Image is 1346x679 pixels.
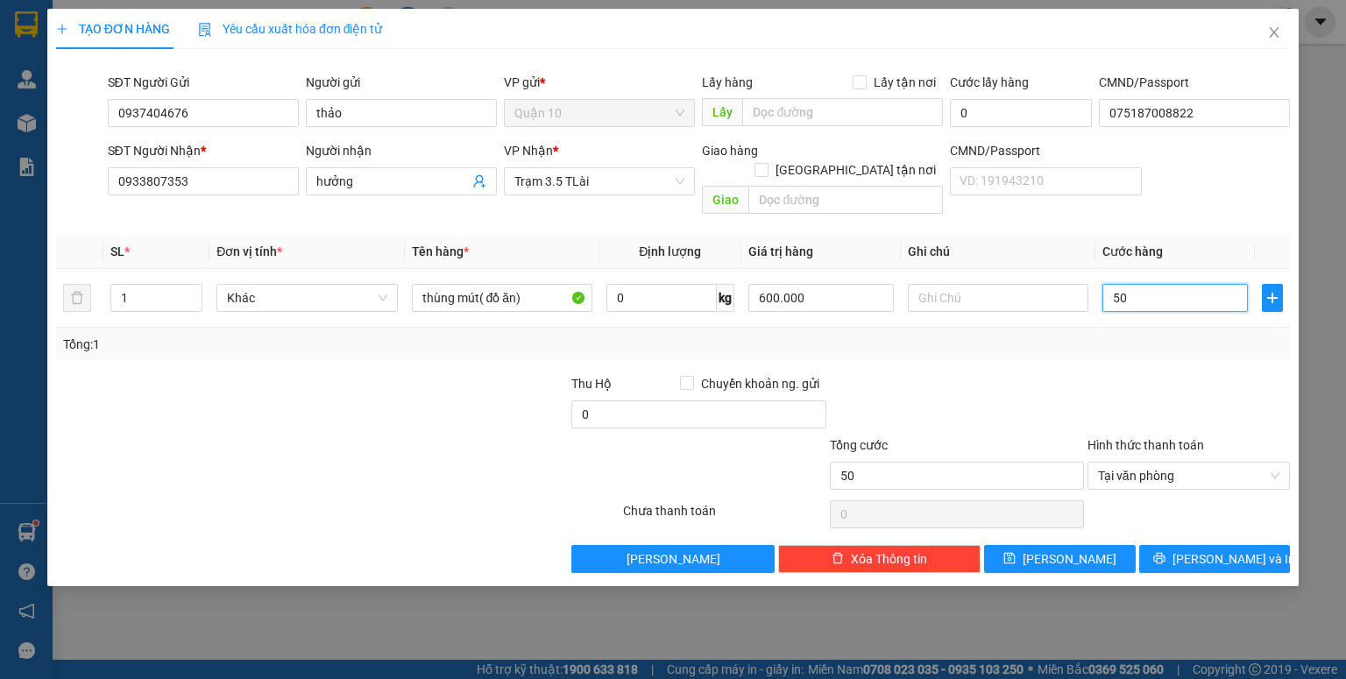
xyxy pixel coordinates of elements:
span: Giá trị hàng [748,244,813,258]
span: Giao [702,186,748,214]
span: Tổng cước [830,438,888,452]
span: Cước hàng [1102,244,1163,258]
span: Tại văn phòng [1098,463,1279,489]
label: Cước lấy hàng [950,75,1029,89]
span: delete [832,552,844,566]
span: Trạm 3.5 TLài [514,168,684,195]
span: close [1267,25,1281,39]
input: Cước lấy hàng [950,99,1092,127]
span: save [1003,552,1016,566]
span: user-add [472,174,486,188]
div: Tổng: 1 [63,335,521,354]
label: Hình thức thanh toán [1087,438,1204,452]
span: Giao hàng [702,144,758,158]
input: Ghi Chú [908,284,1088,312]
button: save[PERSON_NAME] [984,545,1136,573]
button: deleteXóa Thông tin [778,545,981,573]
button: [PERSON_NAME] [571,545,774,573]
span: [PERSON_NAME] và In [1172,549,1295,569]
button: plus [1262,284,1283,312]
div: Người nhận [306,141,497,160]
div: CMND/Passport [950,141,1141,160]
button: Close [1250,9,1299,58]
span: Xóa Thông tin [851,549,927,569]
span: Tên hàng [412,244,469,258]
th: Ghi chú [901,235,1095,269]
button: printer[PERSON_NAME] và In [1139,545,1291,573]
input: 0 [748,284,894,312]
input: Dọc đường [748,186,943,214]
div: CMND/Passport [1099,73,1290,92]
span: Lấy [702,98,742,126]
span: Yêu cầu xuất hóa đơn điện tử [198,22,383,36]
span: Khác [227,285,386,311]
span: Thu Hộ [571,377,612,391]
span: [PERSON_NAME] [627,549,720,569]
span: Lấy hàng [702,75,753,89]
span: SL [110,244,124,258]
span: TẠO ĐƠN HÀNG [56,22,170,36]
span: Đơn vị tính [216,244,282,258]
div: SĐT Người Gửi [108,73,299,92]
span: Chuyển khoản ng. gửi [694,374,826,393]
span: kg [717,284,734,312]
div: Người gửi [306,73,497,92]
span: [PERSON_NAME] [1023,549,1116,569]
input: Dọc đường [742,98,943,126]
input: VD: Bàn, Ghế [412,284,592,312]
span: Lấy tận nơi [867,73,943,92]
span: plus [1263,291,1282,305]
span: printer [1153,552,1165,566]
button: delete [63,284,91,312]
span: [GEOGRAPHIC_DATA] tận nơi [769,160,943,180]
div: SĐT Người Nhận [108,141,299,160]
span: plus [56,23,68,35]
div: Chưa thanh toán [621,501,827,532]
span: Quận 10 [514,100,684,126]
span: Định lượng [639,244,701,258]
span: VP Nhận [504,144,553,158]
div: VP gửi [504,73,695,92]
img: icon [198,23,212,37]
